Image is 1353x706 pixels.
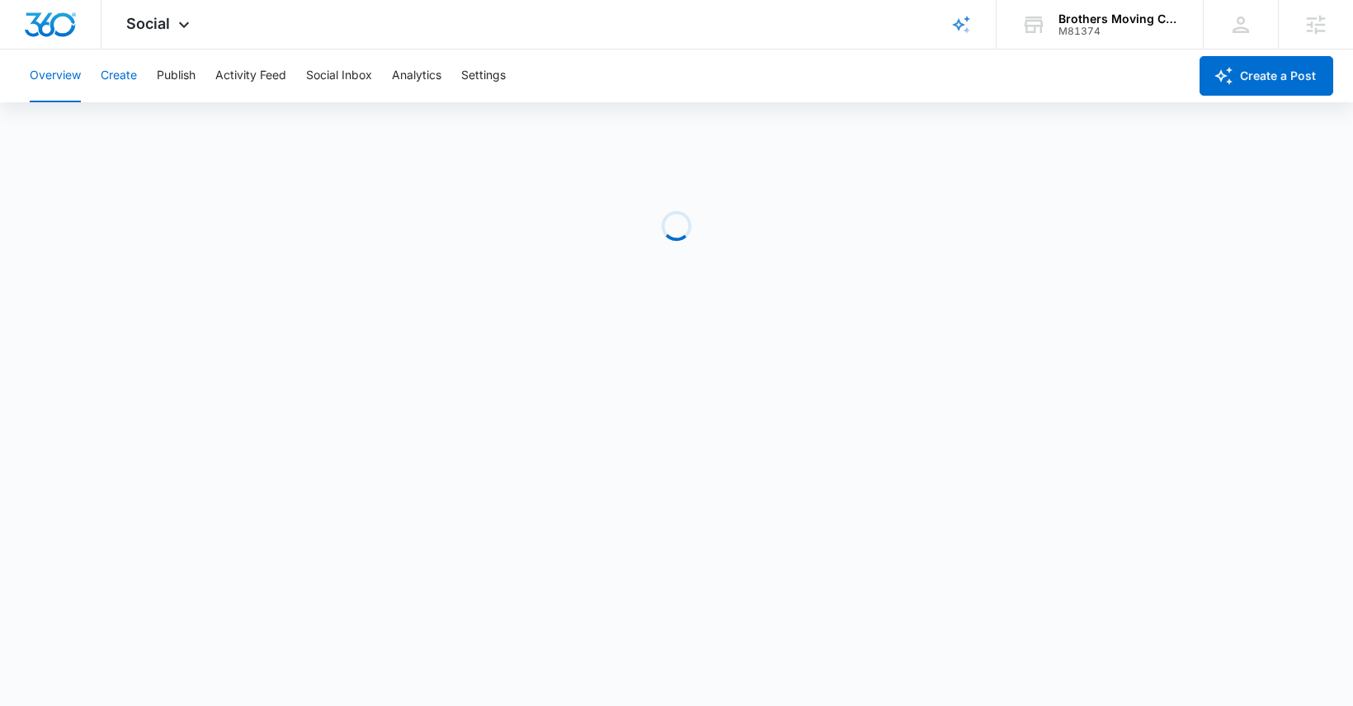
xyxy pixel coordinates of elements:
div: account id [1058,26,1179,37]
button: Create a Post [1200,56,1333,96]
button: Activity Feed [215,49,286,102]
button: Social Inbox [306,49,372,102]
button: Overview [30,49,81,102]
button: Analytics [392,49,441,102]
button: Settings [461,49,506,102]
button: Publish [157,49,196,102]
button: Create [101,49,137,102]
div: account name [1058,12,1179,26]
span: Social [126,15,170,32]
